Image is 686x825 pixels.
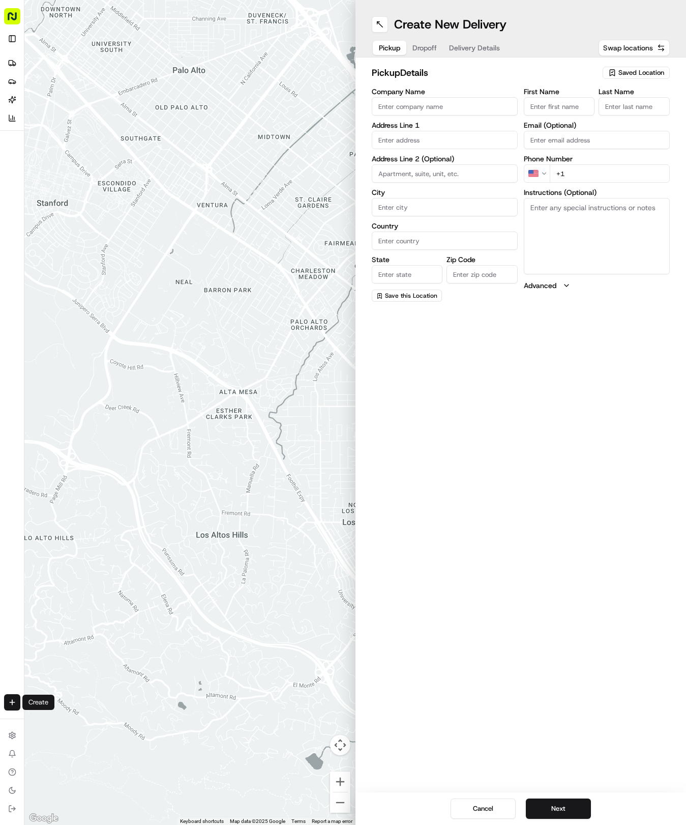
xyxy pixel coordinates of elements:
[524,280,670,291] button: Advanced
[22,695,54,710] div: Create
[291,818,306,824] a: Terms (opens in new tab)
[32,158,138,166] span: [PERSON_NAME] (Assistant Store Manager)
[618,68,664,77] span: Saved Location
[20,200,78,210] span: Knowledge Base
[526,799,591,819] button: Next
[86,201,94,209] div: 💻
[330,792,350,813] button: Zoom out
[599,40,670,56] button: Swap locations
[372,290,442,302] button: Save this Location
[372,88,518,95] label: Company Name
[82,196,167,214] a: 💻API Documentation
[451,799,516,819] button: Cancel
[372,198,518,216] input: Enter city
[372,256,443,263] label: State
[446,265,518,283] input: Enter zip code
[158,130,185,143] button: See all
[96,200,163,210] span: API Documentation
[27,812,61,825] img: Google
[173,100,185,112] button: Start new chat
[140,158,144,166] span: •
[72,224,123,233] a: Powered byPylon
[372,222,518,230] label: Country
[446,256,518,263] label: Zip Code
[524,97,595,116] input: Enter first name
[603,43,653,53] span: Swap locations
[603,66,670,80] button: Saved Location
[230,818,285,824] span: Map data ©2025 Google
[10,10,31,31] img: Nash
[27,812,61,825] a: Open this area in Google Maps (opens a new window)
[372,164,518,183] input: Apartment, suite, unit, etc.
[599,88,670,95] label: Last Name
[372,66,597,80] h2: pickup Details
[46,97,167,107] div: Start new chat
[101,225,123,233] span: Pylon
[550,164,670,183] input: Enter phone number
[524,122,670,129] label: Email (Optional)
[394,16,506,33] h1: Create New Delivery
[379,43,400,53] span: Pickup
[330,772,350,792] button: Zoom in
[46,107,140,116] div: We're available if you need us!
[372,97,518,116] input: Enter company name
[385,292,437,300] span: Save this Location
[10,97,28,116] img: 1736555255976-a54dd68f-1ca7-489b-9aae-adbdc363a1c4
[146,158,167,166] span: [DATE]
[26,66,168,76] input: Clear
[449,43,500,53] span: Delivery Details
[10,132,68,140] div: Past conversations
[10,41,185,57] p: Welcome 👋
[372,131,518,149] input: Enter address
[21,97,40,116] img: 9188753566659_6852d8bf1fb38e338040_72.png
[372,265,443,283] input: Enter state
[524,189,670,196] label: Instructions (Optional)
[372,122,518,129] label: Address Line 1
[180,818,224,825] button: Keyboard shortcuts
[10,201,18,209] div: 📗
[524,155,670,162] label: Phone Number
[524,131,670,149] input: Enter email address
[330,735,350,755] button: Map camera controls
[524,280,556,291] label: Advanced
[524,88,595,95] label: First Name
[412,43,437,53] span: Dropoff
[599,97,670,116] input: Enter last name
[10,148,26,164] img: Hayden (Assistant Store Manager)
[372,232,518,250] input: Enter country
[372,155,518,162] label: Address Line 2 (Optional)
[372,189,518,196] label: City
[6,196,82,214] a: 📗Knowledge Base
[312,818,352,824] a: Report a map error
